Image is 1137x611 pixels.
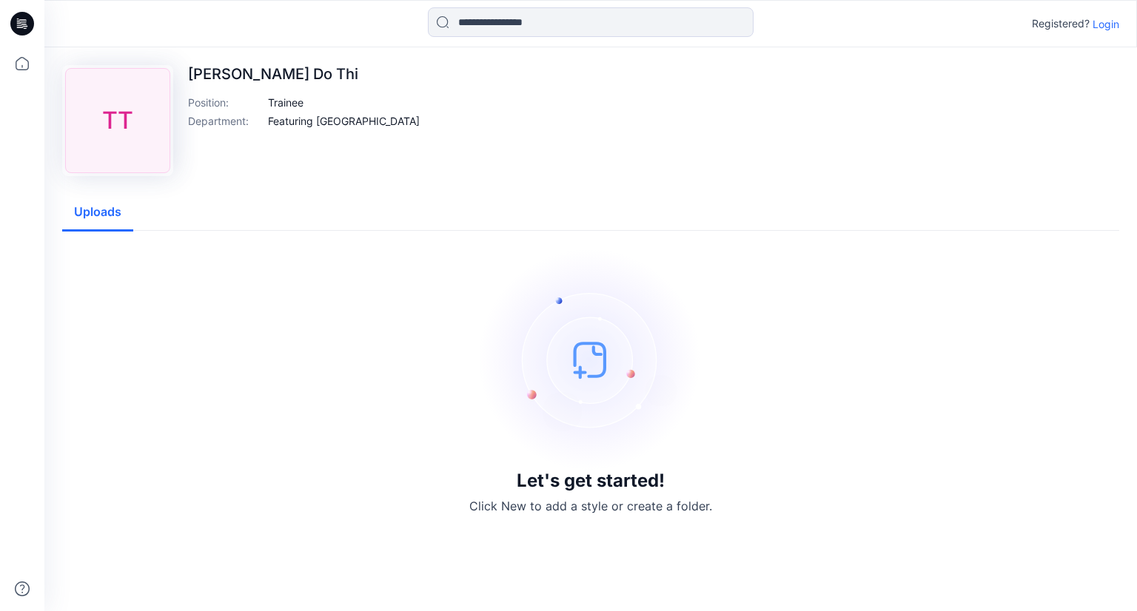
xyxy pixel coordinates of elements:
[1093,16,1119,32] p: Login
[188,95,262,110] p: Position :
[188,65,420,83] p: [PERSON_NAME] Do Thi
[62,194,133,232] button: Uploads
[469,497,712,515] p: Click New to add a style or create a folder.
[65,68,170,173] div: TT
[1032,15,1090,33] p: Registered?
[480,249,702,470] img: empty-state-image.svg
[268,113,420,129] p: Featuring [GEOGRAPHIC_DATA]
[268,95,303,110] p: Trainee
[517,470,665,491] h3: Let's get started!
[188,113,262,129] p: Department :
